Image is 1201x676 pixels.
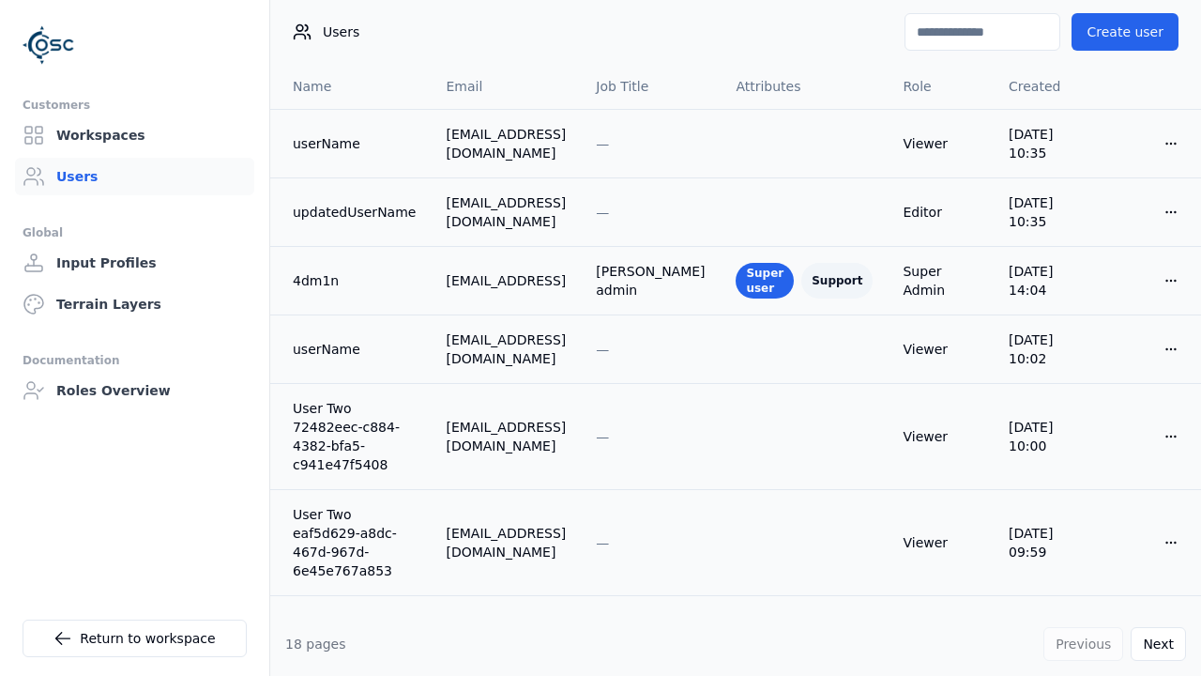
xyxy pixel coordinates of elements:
th: Role [888,64,994,109]
a: Users [15,158,254,195]
div: [DATE] 09:59 [1009,524,1088,561]
span: 18 pages [285,637,346,652]
div: Viewer [903,533,979,552]
div: [EMAIL_ADDRESS][DOMAIN_NAME] [446,330,566,368]
span: Users [323,23,359,41]
a: Workspaces [15,116,254,154]
div: Viewer [903,340,979,359]
div: [DATE] 10:35 [1009,125,1088,162]
a: updatedUserName [293,203,416,222]
span: — [596,535,609,550]
div: Global [23,222,247,244]
a: userName [293,134,416,153]
th: Attributes [721,64,888,109]
div: Documentation [23,349,247,372]
th: Created [994,64,1103,109]
button: Next [1131,627,1186,661]
div: [EMAIL_ADDRESS][DOMAIN_NAME] [446,418,566,455]
a: Return to workspace [23,620,247,657]
span: — [596,205,609,220]
th: Name [270,64,431,109]
div: [PERSON_NAME] admin [596,262,706,300]
div: Customers [23,94,247,116]
div: Support [801,263,873,299]
div: [DATE] 10:02 [1009,330,1088,368]
span: — [596,429,609,444]
div: [EMAIL_ADDRESS][DOMAIN_NAME] [446,193,566,231]
div: Viewer [903,134,979,153]
a: Roles Overview [15,372,254,409]
div: [DATE] 10:00 [1009,418,1088,455]
a: User Two 72482eec-c884-4382-bfa5-c941e47f5408 [293,399,416,474]
a: 4dm1n [293,271,416,290]
button: Create user [1072,13,1178,51]
a: Terrain Layers [15,285,254,323]
div: [EMAIL_ADDRESS][DOMAIN_NAME] [446,524,566,561]
a: Input Profiles [15,244,254,282]
a: userName [293,340,416,359]
div: [EMAIL_ADDRESS][DOMAIN_NAME] [446,125,566,162]
div: [DATE] 10:35 [1009,193,1088,231]
th: Job Title [581,64,721,109]
span: — [596,136,609,151]
a: User Two eaf5d629-a8dc-467d-967d-6e45e767a853 [293,505,416,580]
div: Viewer [903,427,979,446]
div: Super user [736,263,794,299]
div: [EMAIL_ADDRESS] [446,271,566,290]
span: — [596,342,609,357]
th: Email [431,64,581,109]
img: Logo [23,19,75,71]
div: Editor [903,203,979,222]
div: Super Admin [903,262,979,300]
div: [DATE] 14:04 [1009,262,1088,300]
